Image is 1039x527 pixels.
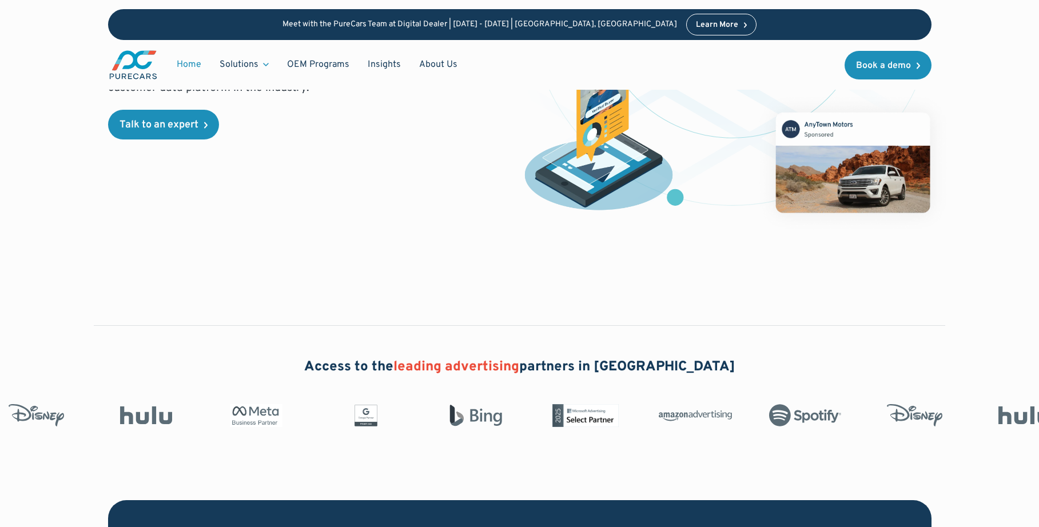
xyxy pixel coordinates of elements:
[110,406,183,425] img: Hulu
[393,358,519,376] span: leading advertising
[220,58,258,71] div: Solutions
[439,404,512,427] img: Bing
[329,404,403,427] img: Google Partner
[754,91,952,234] img: mockup of facebook post
[108,110,219,139] a: Talk to an expert
[549,404,622,427] img: Microsoft Advertising Partner
[696,21,738,29] div: Learn More
[210,54,278,75] div: Solutions
[686,14,757,35] a: Learn More
[108,49,158,81] a: main
[108,49,158,81] img: purecars logo
[856,61,911,70] div: Book a demo
[120,120,198,130] div: Talk to an expert
[878,404,952,427] img: Disney
[769,404,842,427] img: Spotify
[359,54,410,75] a: Insights
[410,54,467,75] a: About Us
[513,45,684,215] img: persona of a buyer
[278,54,359,75] a: OEM Programs
[845,51,931,79] a: Book a demo
[168,54,210,75] a: Home
[220,404,293,427] img: Meta Business Partner
[304,358,735,377] h2: Access to the partners in [GEOGRAPHIC_DATA]
[659,406,732,425] img: Amazon Advertising
[282,20,677,30] p: Meet with the PureCars Team at Digital Dealer | [DATE] - [DATE] | [GEOGRAPHIC_DATA], [GEOGRAPHIC_...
